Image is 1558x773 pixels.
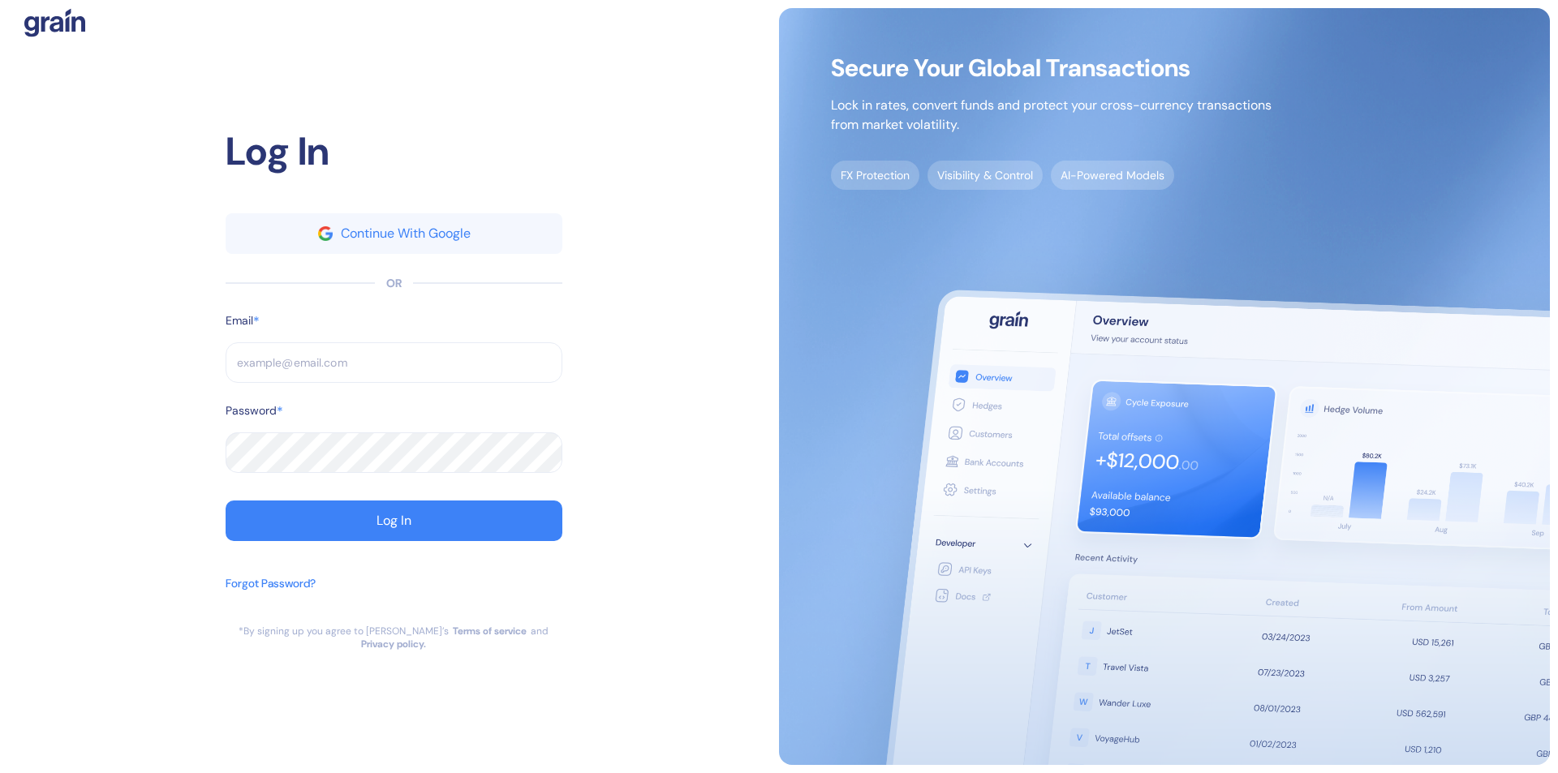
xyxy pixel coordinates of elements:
[1051,161,1174,190] span: AI-Powered Models
[341,227,471,240] div: Continue With Google
[531,625,549,638] div: and
[831,60,1272,76] span: Secure Your Global Transactions
[318,226,333,241] img: google
[361,638,426,651] a: Privacy policy.
[226,122,562,181] div: Log In
[831,96,1272,135] p: Lock in rates, convert funds and protect your cross-currency transactions from market volatility.
[226,312,253,329] label: Email
[226,500,562,541] button: Log In
[831,161,919,190] span: FX Protection
[377,514,411,527] div: Log In
[927,161,1043,190] span: Visibility & Control
[453,625,527,638] a: Terms of service
[226,342,562,383] input: example@email.com
[24,8,85,37] img: logo
[779,8,1550,765] img: signup-main-image
[239,625,449,638] div: *By signing up you agree to [PERSON_NAME]’s
[226,402,277,419] label: Password
[226,575,316,592] div: Forgot Password?
[226,567,316,625] button: Forgot Password?
[386,275,402,292] div: OR
[226,213,562,254] button: googleContinue With Google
